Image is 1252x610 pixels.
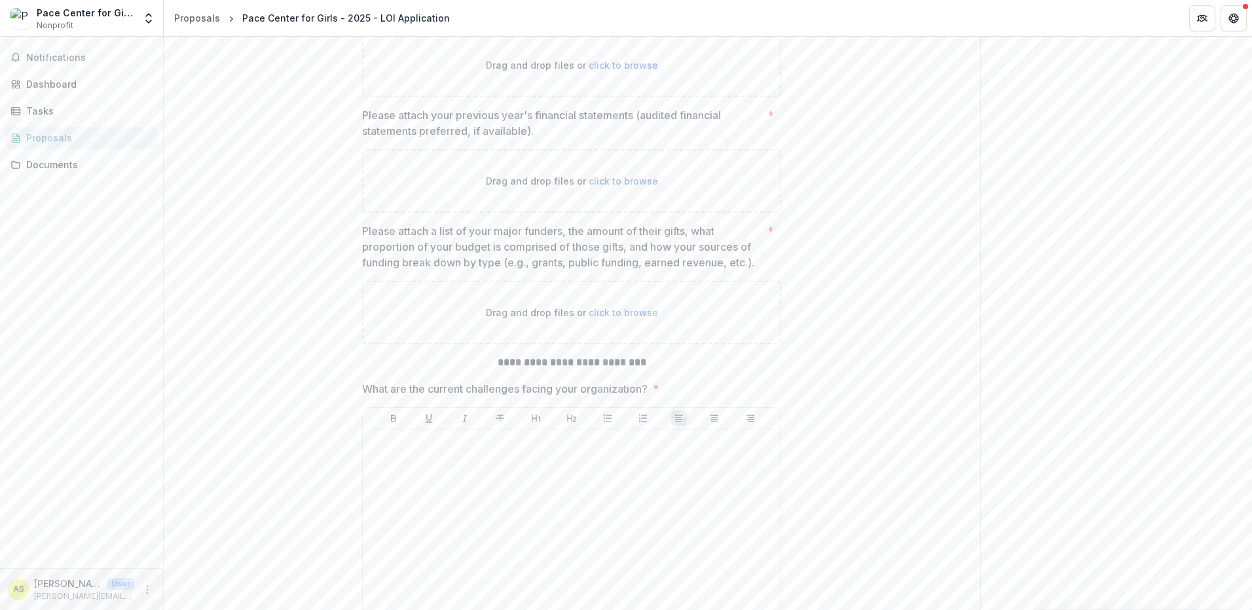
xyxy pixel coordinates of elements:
p: [PERSON_NAME][EMAIL_ADDRESS][PERSON_NAME][DOMAIN_NAME] [34,590,134,602]
button: Notifications [5,47,158,68]
p: Drag and drop files or [486,58,658,72]
span: Nonprofit [37,20,73,31]
a: Tasks [5,100,158,122]
p: [PERSON_NAME] [34,577,102,590]
button: Partners [1189,5,1215,31]
span: Notifications [26,52,153,63]
button: Italicize [457,410,473,426]
button: Bold [386,410,401,426]
div: Pace Center for Girls - 2025 - LOI Application [242,11,450,25]
button: Ordered List [635,410,651,426]
button: Bullet List [600,410,616,426]
p: Drag and drop files or [486,306,658,319]
div: Proposals [26,131,147,145]
button: Align Right [743,410,758,426]
span: click to browse [589,307,658,318]
button: Heading 2 [564,410,580,426]
button: Strike [492,410,508,426]
div: Tasks [26,104,147,118]
span: click to browse [589,60,658,71]
a: Proposals [169,9,225,27]
div: Pace Center for Girls [37,6,134,20]
img: Pace Center for Girls [10,8,31,29]
a: Proposals [5,127,158,149]
button: Align Left [671,410,687,426]
div: Proposals [174,11,220,25]
p: What are the current challenges facing your organization? [362,381,648,397]
span: click to browse [589,175,658,187]
p: User [107,578,134,590]
button: Underline [421,410,437,426]
button: Get Help [1221,5,1247,31]
a: Documents [5,154,158,175]
p: Please attach your previous year's financial statements (audited financial statements preferred, ... [362,107,762,139]
button: Align Center [707,410,722,426]
p: Drag and drop files or [486,174,658,188]
button: Heading 1 [528,410,544,426]
p: Please attach a list of your major funders, the amount of their gifts, what proportion of your bu... [362,223,762,270]
div: Allissa Sandefur [13,585,24,594]
nav: breadcrumb [169,9,455,27]
div: Documents [26,158,147,171]
button: Open entity switcher [139,5,158,31]
button: More [139,582,155,598]
a: Dashboard [5,73,158,95]
div: Dashboard [26,77,147,91]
